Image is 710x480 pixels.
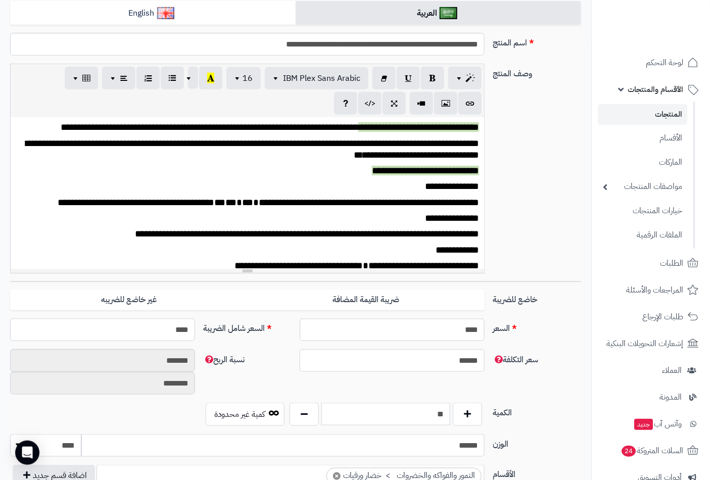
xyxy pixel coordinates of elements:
img: العربية [440,7,457,19]
label: السعر [489,318,585,334]
span: × [333,472,341,480]
a: وآتس آبجديد [598,412,704,436]
div: Open Intercom Messenger [15,441,39,465]
label: ضريبة القيمة المضافة [248,290,485,310]
a: العربية [296,1,581,26]
span: نسبة الربح [203,354,245,366]
a: إشعارات التحويلات البنكية [598,331,704,356]
a: خيارات المنتجات [598,200,687,222]
label: وصف المنتج [489,64,585,80]
span: العملاء [662,363,682,377]
span: المدونة [659,390,682,404]
a: السلات المتروكة24 [598,439,704,463]
span: إشعارات التحويلات البنكية [606,337,683,351]
a: المراجعات والأسئلة [598,278,704,302]
span: الأقسام والمنتجات [628,82,683,97]
span: السلات المتروكة [621,444,683,458]
label: خاضع للضريبة [489,290,585,306]
a: الطلبات [598,251,704,275]
button: 16 [226,67,261,89]
a: العملاء [598,358,704,382]
label: السعر شامل الضريبة [199,318,296,334]
span: 24 [622,446,636,457]
span: المراجعات والأسئلة [626,283,683,297]
a: الماركات [598,152,687,173]
a: الملفات الرقمية [598,224,687,246]
span: سعر التكلفة [493,354,538,366]
label: الوزن [489,434,585,450]
a: طلبات الإرجاع [598,305,704,329]
img: English [157,7,175,19]
a: المنتجات [598,104,687,125]
a: لوحة التحكم [598,51,704,75]
button: IBM Plex Sans Arabic [265,67,368,89]
span: لوحة التحكم [646,56,683,70]
span: الطلبات [660,256,683,270]
label: الكمية [489,403,585,419]
span: IBM Plex Sans Arabic [283,72,360,84]
span: طلبات الإرجاع [642,310,683,324]
span: وآتس آب [633,417,682,431]
a: الأقسام [598,127,687,149]
label: اسم المنتج [489,33,585,49]
a: English [10,1,296,26]
a: المدونة [598,385,704,409]
a: مواصفات المنتجات [598,176,687,198]
label: غير خاضع للضريبه [10,290,247,310]
span: 16 [243,72,253,84]
span: جديد [634,419,653,430]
